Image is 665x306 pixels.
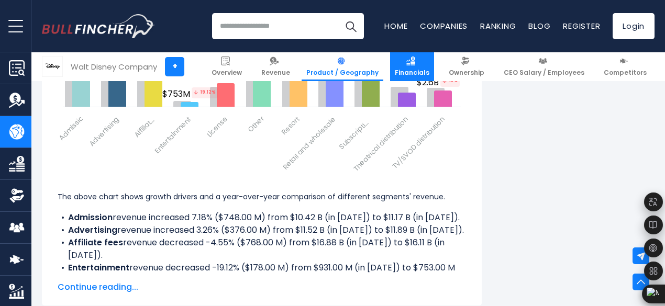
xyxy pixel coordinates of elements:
[599,52,651,81] a: Competitors
[257,52,295,81] a: Revenue
[342,114,411,183] span: Theatrical distribution licensing
[192,87,218,98] tspan: 19.12%
[480,20,516,31] a: Ranking
[395,69,429,77] span: Financials
[162,87,219,100] span: $753M
[384,20,407,31] a: Home
[165,57,184,76] a: +
[58,224,466,236] li: revenue increased 3.26% ($376.00 M) from $11.52 B (in [DATE]) to $11.89 B (in [DATE]).
[212,69,242,77] span: Overview
[270,114,338,183] span: Retail and wholesale sales of merchandise, food and beverage
[68,211,113,223] b: Admission
[449,69,484,77] span: Ownership
[444,52,489,81] a: Ownership
[58,281,466,293] span: Continue reading...
[563,20,600,31] a: Register
[271,114,302,145] span: Resort and vacations
[238,114,267,142] span: Other Revenue
[58,236,466,262] li: revenue decreased -4.55% ($768.00 M) from $16.88 B (in [DATE]) to $16.11 B (in [DATE]).
[68,224,117,236] b: Advertising
[420,20,468,31] a: Companies
[132,115,157,140] span: Affiliate fees
[42,56,62,76] img: DIS logo
[58,262,466,287] li: revenue decreased -19.12% ($178.00 M) from $931.00 M (in [DATE]) to $753.00 M (in [DATE]).
[87,114,121,149] span: Advertising
[152,115,193,155] span: Entertainment
[499,52,589,81] a: CEO Salary / Employees
[71,61,157,73] div: Walt Disney Company
[604,69,647,77] span: Competitors
[306,69,379,77] span: Product / Geography
[302,52,383,81] a: Product / Geography
[68,236,123,248] b: Affiliate fees
[504,69,584,77] span: CEO Salary / Employees
[42,14,154,38] a: Go to homepage
[528,20,550,31] a: Blog
[58,211,466,224] li: revenue increased 7.18% ($748.00 M) from $10.42 B (in [DATE]) to $11.17 B (in [DATE]).
[68,262,129,274] b: Entertainment
[9,188,25,203] img: Ownership
[57,114,85,142] span: Admission
[379,114,447,183] span: TV/SVOD distribution licensing
[205,114,230,140] span: License
[337,114,374,151] span: Subscription fees
[390,52,434,81] a: Financials
[417,76,461,89] span: $2.6B
[613,13,655,39] a: Login
[207,52,247,81] a: Overview
[440,76,460,87] tspan: 13%
[261,69,290,77] span: Revenue
[338,13,364,39] button: Search
[42,14,155,38] img: Bullfincher logo
[58,190,466,203] p: The above chart shows growth drivers and a year-over-year comparison of different segments' revenue.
